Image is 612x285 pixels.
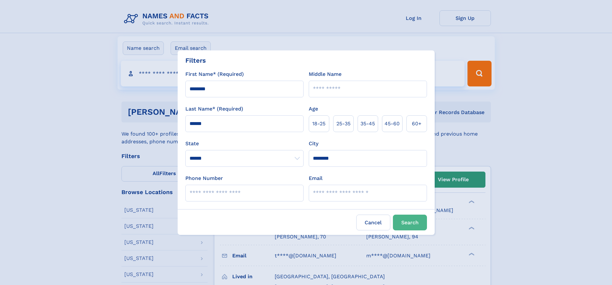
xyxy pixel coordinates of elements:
[412,120,421,128] span: 60+
[356,215,390,230] label: Cancel
[309,140,318,147] label: City
[360,120,375,128] span: 35‑45
[185,174,223,182] label: Phone Number
[309,70,341,78] label: Middle Name
[185,140,304,147] label: State
[309,174,323,182] label: Email
[312,120,325,128] span: 18‑25
[385,120,400,128] span: 45‑60
[393,215,427,230] button: Search
[185,105,243,113] label: Last Name* (Required)
[336,120,350,128] span: 25‑35
[185,70,244,78] label: First Name* (Required)
[309,105,318,113] label: Age
[185,56,206,65] div: Filters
